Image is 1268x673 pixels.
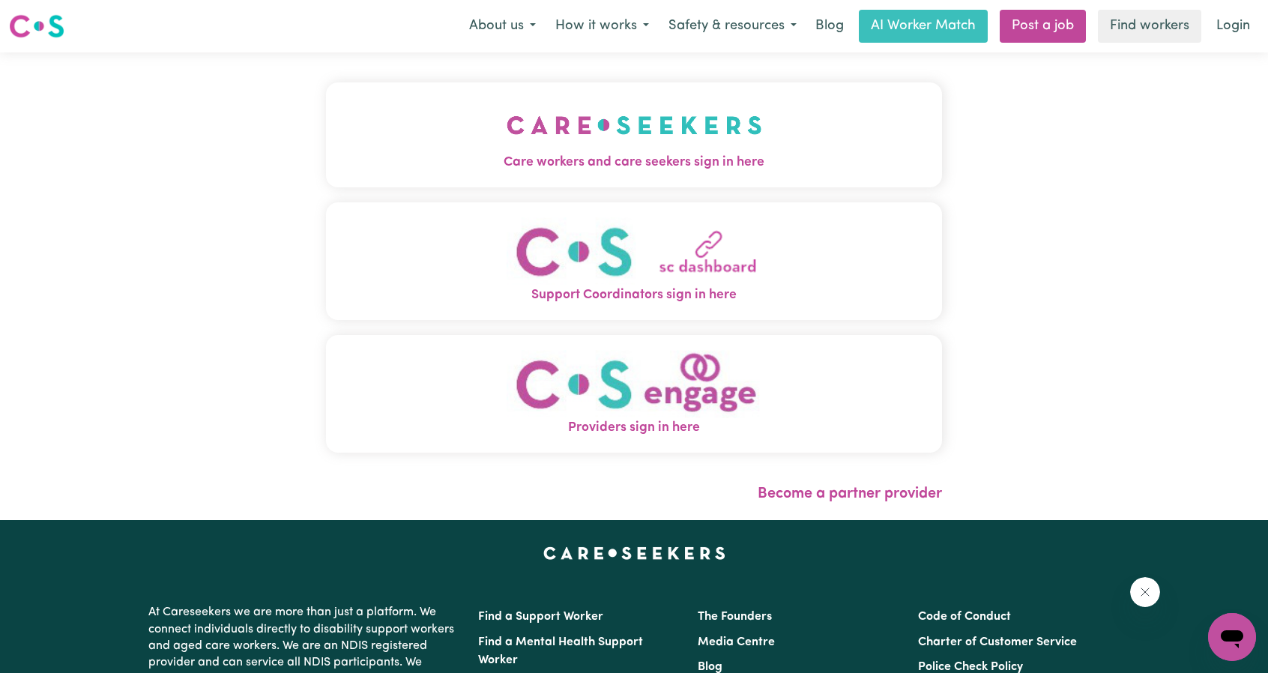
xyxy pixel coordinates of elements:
a: Post a job [1000,10,1086,43]
a: Blog [806,10,853,43]
iframe: Close message [1130,577,1160,607]
a: Charter of Customer Service [918,636,1077,648]
a: Police Check Policy [918,661,1023,673]
a: Find workers [1098,10,1201,43]
a: Media Centre [698,636,775,648]
button: Care workers and care seekers sign in here [326,82,942,187]
button: About us [459,10,546,42]
a: Careseekers home page [543,547,725,559]
img: Careseekers logo [9,13,64,40]
a: Find a Mental Health Support Worker [478,636,643,666]
span: Support Coordinators sign in here [326,286,942,305]
button: Support Coordinators sign in here [326,202,942,320]
a: Careseekers logo [9,9,64,43]
a: AI Worker Match [859,10,988,43]
a: Blog [698,661,722,673]
iframe: Button to launch messaging window [1208,613,1256,661]
a: The Founders [698,611,772,623]
a: Find a Support Worker [478,611,603,623]
a: Login [1207,10,1259,43]
button: How it works [546,10,659,42]
a: Become a partner provider [758,486,942,501]
span: Providers sign in here [326,418,942,438]
a: Code of Conduct [918,611,1011,623]
span: Care workers and care seekers sign in here [326,153,942,172]
span: Need any help? [9,10,91,22]
button: Safety & resources [659,10,806,42]
button: Providers sign in here [326,335,942,453]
